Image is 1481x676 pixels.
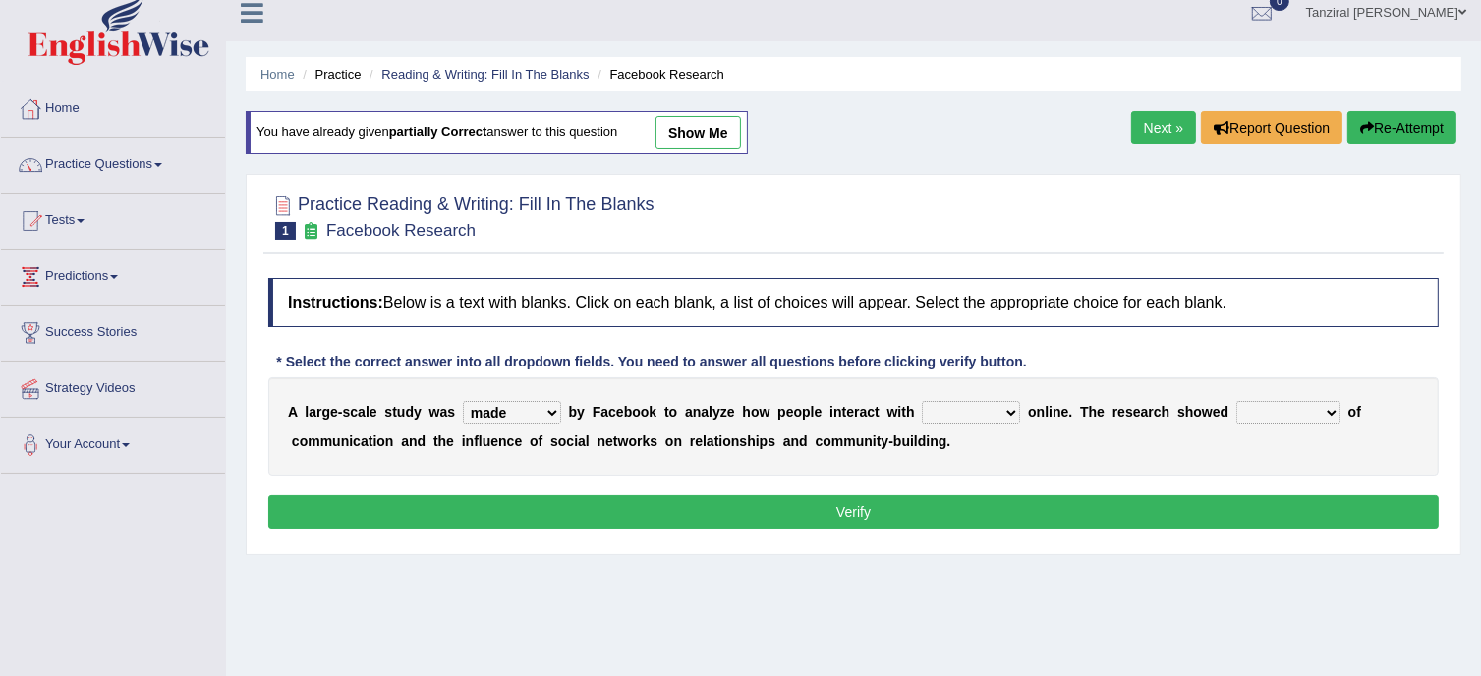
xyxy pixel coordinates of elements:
[343,404,351,420] b: s
[338,404,343,420] b: -
[474,433,479,449] b: f
[1348,404,1357,420] b: o
[829,404,833,420] b: i
[275,222,296,240] span: 1
[1061,404,1069,420] b: e
[350,404,358,420] b: c
[381,67,589,82] a: Reading & Writing: Fill In The Blanks
[742,404,751,420] b: h
[498,433,507,449] b: n
[664,404,669,420] b: t
[1,418,225,467] a: Your Account
[246,111,748,154] div: You have already given answer to this question
[268,278,1439,327] h4: Below is a text with blanks. Click on each blank, a list of choices will appear. Select the appro...
[910,433,914,449] b: i
[479,433,483,449] b: l
[616,404,624,420] b: e
[414,404,422,420] b: y
[507,433,515,449] b: c
[308,433,319,449] b: m
[842,404,847,420] b: t
[1177,404,1185,420] b: s
[530,433,539,449] b: o
[605,433,613,449] b: e
[875,404,880,420] b: t
[823,433,831,449] b: o
[574,433,578,449] b: i
[881,433,888,449] b: y
[1141,404,1149,420] b: a
[366,404,370,420] b: l
[756,433,760,449] b: i
[370,404,377,420] b: e
[877,433,882,449] b: t
[558,433,567,449] b: o
[1117,404,1125,420] b: e
[624,404,633,420] b: b
[301,222,321,241] small: Exam occurring question
[385,433,394,449] b: n
[322,404,331,420] b: g
[833,404,842,420] b: n
[353,433,361,449] b: c
[1,194,225,243] a: Tests
[593,404,601,420] b: F
[799,433,808,449] b: d
[418,433,427,449] b: d
[864,433,873,449] b: n
[802,404,811,420] b: p
[703,433,707,449] b: l
[618,433,629,449] b: w
[600,404,608,420] b: a
[690,433,695,449] b: r
[685,404,693,420] b: a
[316,404,321,420] b: r
[722,433,731,449] b: o
[897,404,901,420] b: i
[707,433,714,449] b: a
[918,433,927,449] b: d
[332,433,341,449] b: u
[1089,404,1098,420] b: h
[514,433,522,449] b: e
[893,433,902,449] b: b
[846,404,854,420] b: e
[930,433,939,449] b: n
[349,433,353,449] b: i
[747,433,756,449] b: h
[401,433,409,449] b: a
[260,67,295,82] a: Home
[292,433,300,449] b: c
[389,125,487,140] b: partially correct
[901,404,906,420] b: t
[946,433,950,449] b: .
[655,116,741,149] a: show me
[1193,404,1202,420] b: o
[727,404,735,420] b: e
[1049,404,1053,420] b: i
[665,433,674,449] b: o
[598,433,606,449] b: n
[632,404,641,420] b: o
[637,433,642,449] b: r
[392,404,397,420] b: t
[577,404,585,420] b: y
[1185,404,1194,420] b: h
[566,433,574,449] b: c
[902,433,911,449] b: u
[854,404,859,420] b: r
[1154,404,1162,420] b: c
[873,433,877,449] b: i
[939,433,947,449] b: g
[831,433,843,449] b: m
[369,433,373,449] b: t
[358,404,366,420] b: a
[490,433,498,449] b: e
[1162,404,1170,420] b: h
[1356,404,1361,420] b: f
[794,404,803,420] b: o
[641,404,650,420] b: o
[439,404,447,420] b: a
[731,433,740,449] b: n
[593,65,724,84] li: Facebook Research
